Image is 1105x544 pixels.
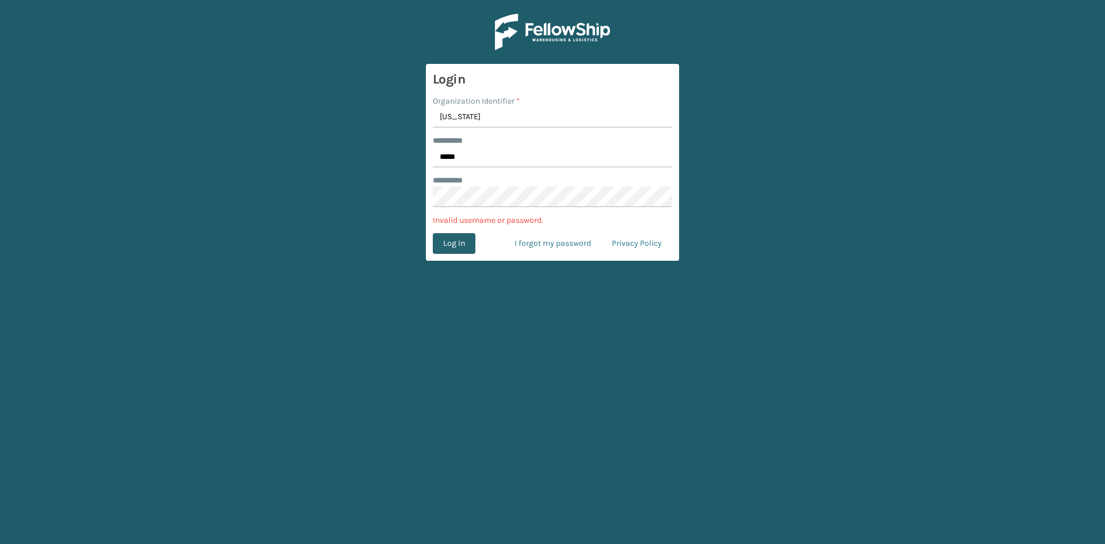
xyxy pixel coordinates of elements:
[504,233,601,254] a: I forgot my password
[601,233,672,254] a: Privacy Policy
[433,233,475,254] button: Log In
[495,14,610,50] img: Logo
[433,214,672,226] p: Invalid username or password.
[433,71,672,88] h3: Login
[433,95,520,107] label: Organization Identifier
